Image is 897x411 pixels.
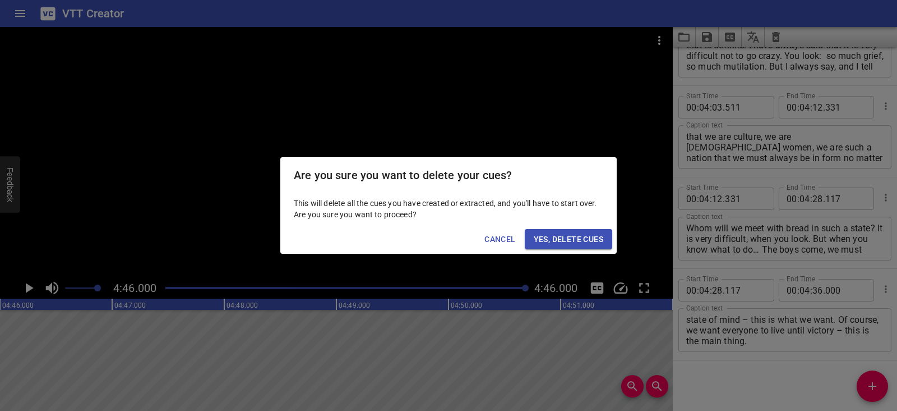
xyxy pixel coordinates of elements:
[280,193,617,225] div: This will delete all the cues you have created or extracted, and you'll have to start over. Are y...
[294,166,603,184] h2: Are you sure you want to delete your cues?
[484,232,515,246] span: Cancel
[480,229,520,250] button: Cancel
[534,232,603,246] span: Yes, Delete Cues
[525,229,612,250] button: Yes, Delete Cues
